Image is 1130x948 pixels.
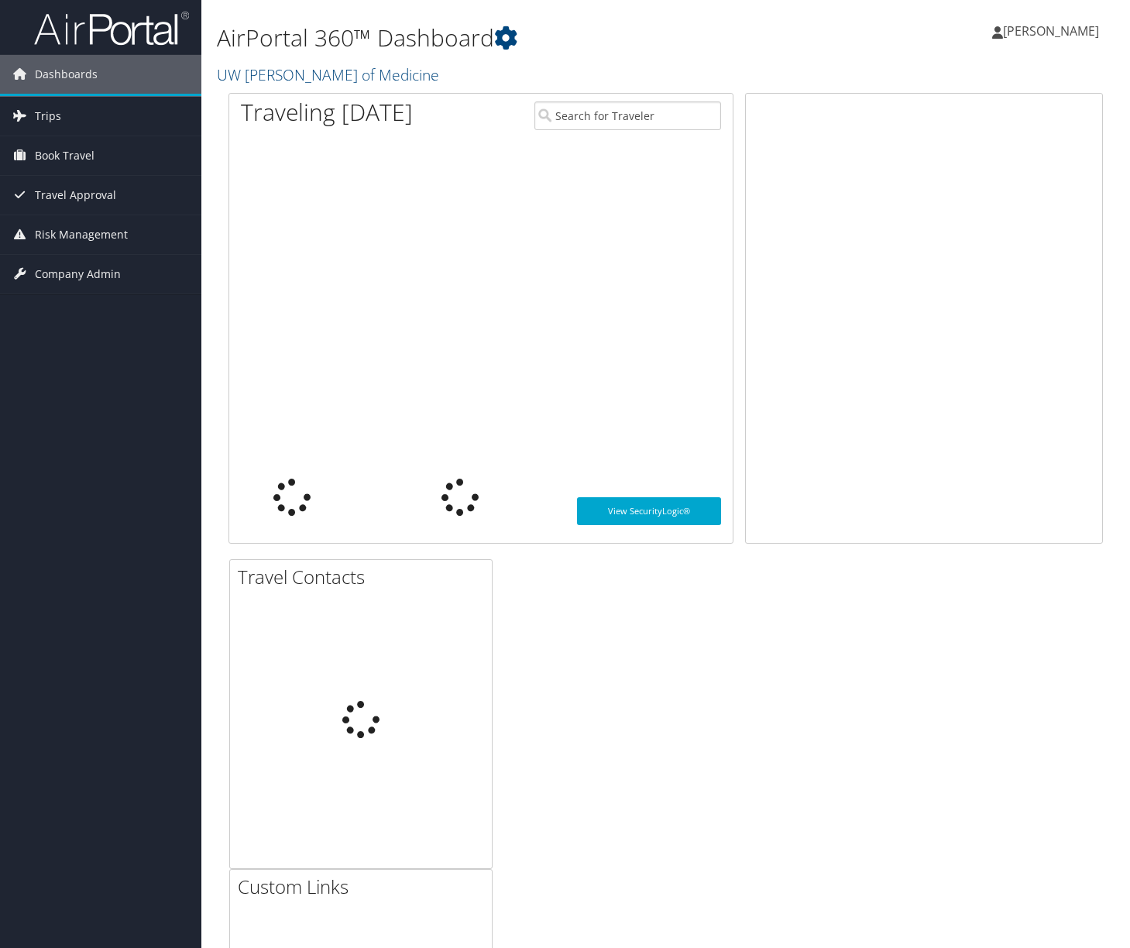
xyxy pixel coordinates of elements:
[217,64,443,85] a: UW [PERSON_NAME] of Medicine
[992,8,1115,54] a: [PERSON_NAME]
[35,255,121,294] span: Company Admin
[35,136,94,175] span: Book Travel
[1003,22,1099,39] span: [PERSON_NAME]
[35,97,61,136] span: Trips
[217,22,816,54] h1: AirPortal 360™ Dashboard
[577,497,722,525] a: View SecurityLogic®
[34,10,189,46] img: airportal-logo.png
[238,564,492,590] h2: Travel Contacts
[241,96,413,129] h1: Traveling [DATE]
[35,215,128,254] span: Risk Management
[35,55,98,94] span: Dashboards
[534,101,721,130] input: Search for Traveler
[35,176,116,215] span: Travel Approval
